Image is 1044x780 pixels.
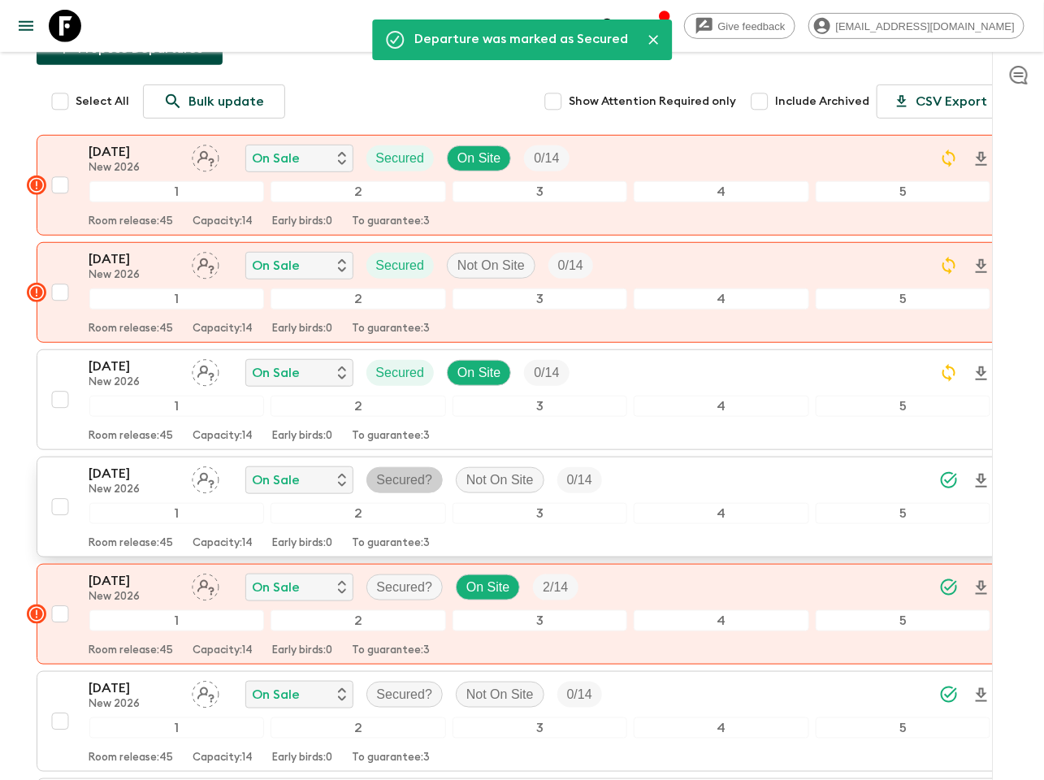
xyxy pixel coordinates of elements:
svg: Sync Required - Changes detected [939,149,959,168]
p: Early birds: 0 [273,323,333,336]
div: Trip Fill [548,253,593,279]
p: Capacity: 14 [193,537,253,550]
div: 2 [271,181,446,202]
div: 2 [271,610,446,631]
div: 1 [89,288,265,310]
div: On Site [456,574,520,600]
svg: Sync Required - Changes detected [939,256,959,275]
button: [DATE]New 2026Assign pack leaderOn SaleSecured?Not On SiteTrip Fill12345Room release:45Capacity:1... [37,457,1008,557]
p: New 2026 [89,376,179,389]
p: To guarantee: 3 [353,752,431,765]
div: 5 [816,181,991,202]
div: 2 [271,288,446,310]
span: Include Archived [776,93,870,110]
div: 3 [453,610,628,631]
span: Show Attention Required only [570,93,737,110]
p: Capacity: 14 [193,644,253,657]
p: Early birds: 0 [273,752,333,765]
p: Capacity: 14 [193,323,253,336]
p: 0 / 14 [558,256,583,275]
div: 2 [271,717,446,739]
div: Not On Site [447,253,535,279]
p: To guarantee: 3 [353,537,431,550]
p: [DATE] [89,142,179,162]
svg: Synced Successfully [939,578,959,597]
button: search adventures [593,10,626,42]
button: [DATE]New 2026Assign pack leaderOn SaleSecured?On SiteTrip Fill12345Room release:45Capacity:14Ear... [37,564,1008,665]
p: To guarantee: 3 [353,215,431,228]
a: Bulk update [143,84,285,119]
svg: Sync Required - Changes detected [939,363,959,383]
svg: Synced Successfully [939,685,959,704]
p: Room release: 45 [89,215,174,228]
div: Trip Fill [533,574,578,600]
p: Capacity: 14 [193,430,253,443]
p: Capacity: 14 [193,215,253,228]
button: [DATE]New 2026Assign pack leaderOn SaleSecured?Not On SiteTrip Fill12345Room release:45Capacity:1... [37,671,1008,772]
button: [DATE]New 2026Assign pack leaderOn SaleSecuredNot On SiteTrip Fill12345Room release:45Capacity:14... [37,242,1008,343]
div: Secured [366,360,435,386]
svg: Download Onboarding [972,578,991,598]
p: 0 / 14 [567,470,592,490]
p: Not On Site [466,470,534,490]
svg: Download Onboarding [972,686,991,705]
p: On Site [457,363,500,383]
span: Give feedback [709,20,795,32]
div: Secured? [366,467,444,493]
div: Not On Site [456,682,544,708]
span: Assign pack leader [192,578,219,591]
p: On Site [466,578,509,597]
p: New 2026 [89,162,179,175]
svg: Download Onboarding [972,471,991,491]
div: On Site [447,145,511,171]
div: 1 [89,610,265,631]
div: 4 [634,288,809,310]
p: Early birds: 0 [273,215,333,228]
span: Select All [76,93,130,110]
p: Bulk update [189,92,265,111]
p: Not On Site [457,256,525,275]
div: 1 [89,717,265,739]
div: 2 [271,503,446,524]
p: Room release: 45 [89,644,174,657]
div: 1 [89,181,265,202]
p: Room release: 45 [89,430,174,443]
svg: Download Onboarding [972,149,991,169]
svg: Download Onboarding [972,257,991,276]
p: [DATE] [89,571,179,591]
div: 5 [816,503,991,524]
button: CSV Export [877,84,1008,119]
div: [EMAIL_ADDRESS][DOMAIN_NAME] [808,13,1025,39]
p: New 2026 [89,591,179,604]
div: 4 [634,396,809,417]
p: Secured? [377,470,433,490]
div: Trip Fill [557,682,602,708]
span: Assign pack leader [192,257,219,270]
p: To guarantee: 3 [353,644,431,657]
span: Assign pack leader [192,686,219,699]
p: On Sale [253,256,301,275]
p: 2 / 14 [543,578,568,597]
p: Not On Site [466,685,534,704]
p: Early birds: 0 [273,430,333,443]
div: 5 [816,717,991,739]
span: Assign pack leader [192,149,219,162]
p: Early birds: 0 [273,644,333,657]
div: 3 [453,181,628,202]
p: To guarantee: 3 [353,323,431,336]
div: 5 [816,396,991,417]
div: Secured [366,145,435,171]
p: New 2026 [89,269,179,282]
p: On Sale [253,578,301,597]
div: On Site [447,360,511,386]
p: On Sale [253,470,301,490]
div: Not On Site [456,467,544,493]
p: To guarantee: 3 [353,430,431,443]
button: menu [10,10,42,42]
p: Room release: 45 [89,752,174,765]
p: Room release: 45 [89,537,174,550]
div: Departure was marked as Secured [414,24,628,55]
div: 3 [453,503,628,524]
div: 3 [453,288,628,310]
p: New 2026 [89,483,179,496]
